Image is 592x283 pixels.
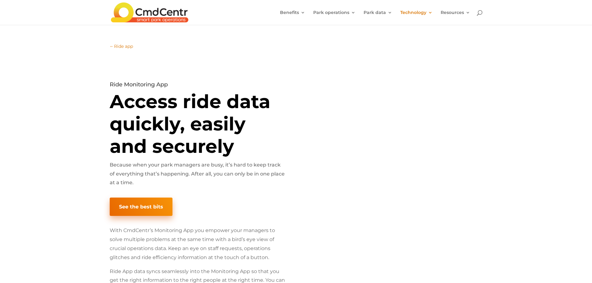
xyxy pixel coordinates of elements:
[110,161,286,187] p: Because when your park managers are busy, it’s hard to keep track of everything that’s happening....
[313,10,356,25] a: Park operations
[280,10,305,25] a: Benefits
[110,227,275,260] span: With CmdCentr’s Monitoring App you empower your managers to solve multiple problems at the same t...
[110,82,286,90] h4: Ride Monitoring App
[111,2,188,22] img: CmdCentr
[110,43,114,49] span: ←
[110,90,286,161] h1: Access ride data quickly, easily and securely
[441,10,470,25] a: Resources
[114,43,133,49] span: Ride app
[110,198,172,216] a: See the best bits
[110,43,133,50] a: ←Ride app
[364,10,392,25] a: Park data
